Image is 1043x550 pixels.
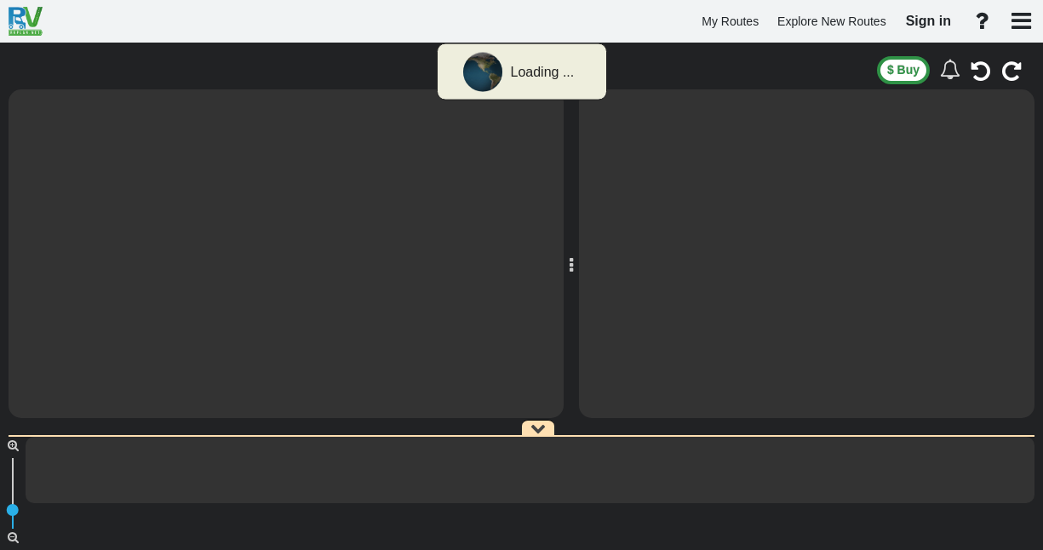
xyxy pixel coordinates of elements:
[877,56,930,84] button: $ Buy
[511,63,575,83] div: Loading ...
[770,5,894,38] a: Explore New Routes
[887,63,920,77] span: $ Buy
[777,14,886,28] span: Explore New Routes
[906,14,951,28] span: Sign in
[694,5,766,38] a: My Routes
[702,14,759,28] span: My Routes
[898,3,959,39] a: Sign in
[9,7,43,36] img: RvPlanetLogo.png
